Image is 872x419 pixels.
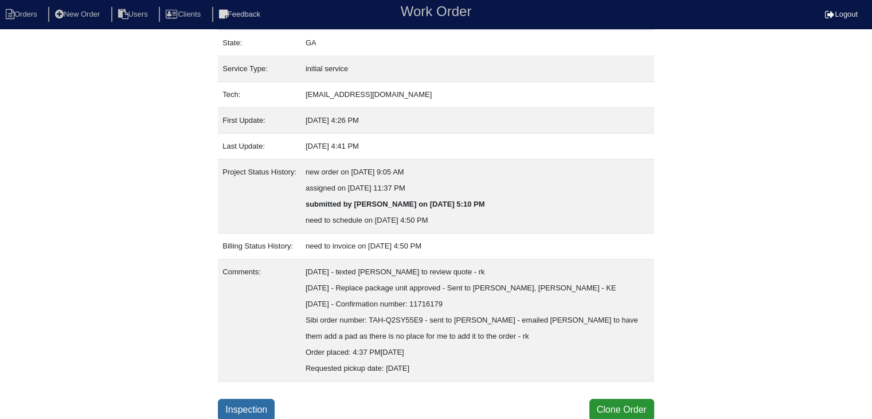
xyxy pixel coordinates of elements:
[301,259,654,382] td: [DATE] - texted [PERSON_NAME] to review quote - rk [DATE] - Replace package unit approved - Sent ...
[306,196,650,212] div: submitted by [PERSON_NAME] on [DATE] 5:10 PM
[218,259,301,382] td: Comments:
[306,164,650,180] div: new order on [DATE] 9:05 AM
[212,7,269,22] li: Feedback
[301,56,654,82] td: initial service
[218,134,301,160] td: Last Update:
[825,10,858,18] a: Logout
[111,10,157,18] a: Users
[306,212,650,228] div: need to schedule on [DATE] 4:50 PM
[306,238,650,254] div: need to invoice on [DATE] 4:50 PM
[48,7,109,22] li: New Order
[111,7,157,22] li: Users
[301,134,654,160] td: [DATE] 4:41 PM
[218,108,301,134] td: First Update:
[218,30,301,56] td: State:
[218,82,301,108] td: Tech:
[306,180,650,196] div: assigned on [DATE] 11:37 PM
[159,7,210,22] li: Clients
[301,30,654,56] td: GA
[301,108,654,134] td: [DATE] 4:26 PM
[218,160,301,234] td: Project Status History:
[48,10,109,18] a: New Order
[159,10,210,18] a: Clients
[218,234,301,259] td: Billing Status History:
[301,82,654,108] td: [EMAIL_ADDRESS][DOMAIN_NAME]
[218,56,301,82] td: Service Type:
